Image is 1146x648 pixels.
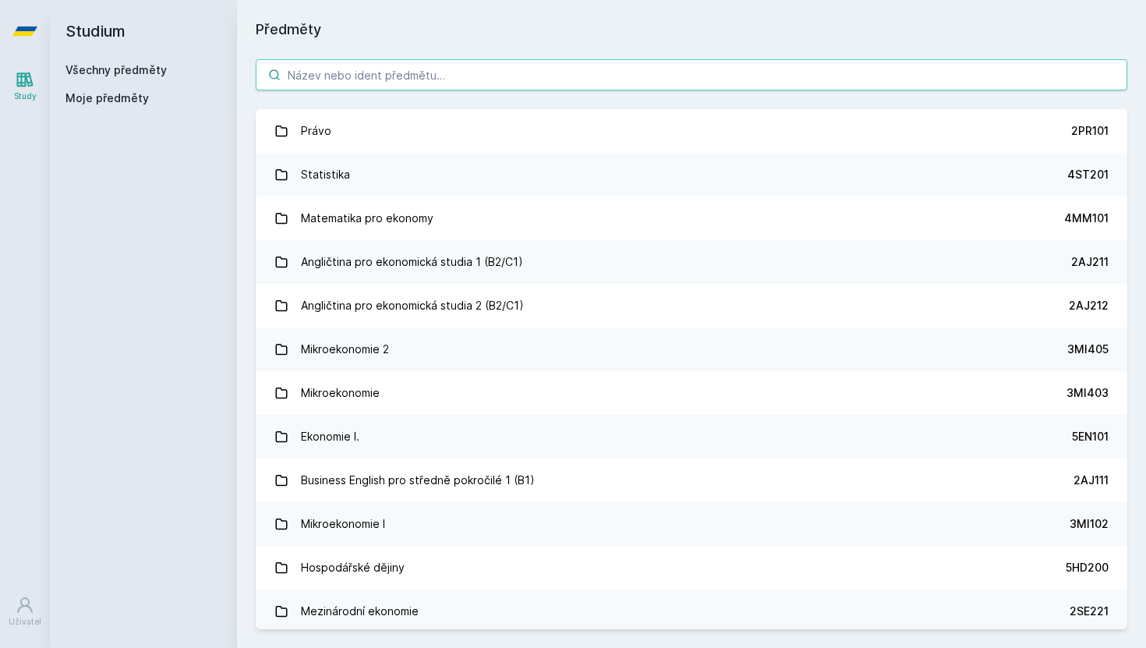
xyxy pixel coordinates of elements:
div: Právo [301,115,331,147]
div: 3MI102 [1070,516,1109,532]
a: Všechny předměty [65,63,167,76]
div: 5HD200 [1066,560,1109,575]
div: 3MI405 [1067,342,1109,357]
div: 4MM101 [1064,211,1109,226]
a: Uživatel [3,588,47,636]
div: Statistika [301,159,350,190]
a: Study [3,62,47,110]
a: Hospodářské dějiny 5HD200 [256,546,1127,590]
span: Moje předměty [65,90,149,106]
a: Mezinárodní ekonomie 2SE221 [256,590,1127,633]
div: Matematika pro ekonomy [301,203,433,234]
a: Angličtina pro ekonomická studia 2 (B2/C1) 2AJ212 [256,284,1127,328]
div: 4ST201 [1067,167,1109,182]
a: Business English pro středně pokročilé 1 (B1) 2AJ111 [256,459,1127,502]
a: Ekonomie I. 5EN101 [256,415,1127,459]
div: 2AJ212 [1069,298,1109,313]
div: Ekonomie I. [301,421,359,452]
div: 2AJ111 [1073,473,1109,488]
div: Angličtina pro ekonomická studia 2 (B2/C1) [301,290,524,321]
a: Mikroekonomie I 3MI102 [256,502,1127,546]
h1: Předměty [256,19,1127,41]
input: Název nebo ident předmětu… [256,59,1127,90]
div: 3MI403 [1066,385,1109,401]
div: Uživatel [9,616,41,628]
div: 2SE221 [1070,604,1109,619]
a: Angličtina pro ekonomická studia 1 (B2/C1) 2AJ211 [256,240,1127,284]
a: Matematika pro ekonomy 4MM101 [256,197,1127,240]
a: Mikroekonomie 3MI403 [256,371,1127,415]
div: 2AJ211 [1071,254,1109,270]
div: 2PR101 [1071,123,1109,139]
a: Mikroekonomie 2 3MI405 [256,328,1127,371]
div: Angličtina pro ekonomická studia 1 (B2/C1) [301,246,523,278]
div: Study [14,90,37,102]
div: Mikroekonomie [301,377,380,409]
div: Business English pro středně pokročilé 1 (B1) [301,465,535,496]
div: Hospodářské dějiny [301,552,405,583]
a: Právo 2PR101 [256,109,1127,153]
div: 5EN101 [1072,429,1109,444]
a: Statistika 4ST201 [256,153,1127,197]
div: Mikroekonomie I [301,508,385,540]
div: Mikroekonomie 2 [301,334,389,365]
div: Mezinárodní ekonomie [301,596,419,627]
